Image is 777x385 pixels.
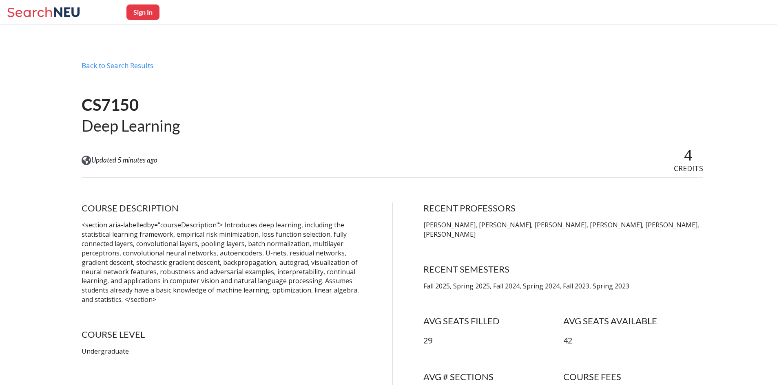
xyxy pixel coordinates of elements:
p: Undergraduate [82,347,361,356]
span: 4 [684,145,693,165]
h1: CS7150 [82,95,180,115]
h4: COURSE DESCRIPTION [82,202,361,214]
h4: COURSE LEVEL [82,329,361,340]
div: Back to Search Results [82,61,703,77]
button: Sign In [126,4,159,20]
h4: RECENT PROFESSORS [423,202,703,214]
span: Updated 5 minutes ago [91,156,157,165]
h4: RECENT SEMESTERS [423,264,703,275]
h4: AVG # SECTIONS [423,371,563,383]
h4: AVG SEATS FILLED [423,315,563,327]
p: <section aria-labelledby="courseDescription"> Introduces deep learning, including the statistical... [82,220,361,304]
p: 29 [423,335,563,347]
h4: COURSE FEES [563,371,703,383]
p: 42 [563,335,703,347]
span: CREDITS [674,163,703,173]
p: [PERSON_NAME], [PERSON_NAME], [PERSON_NAME], [PERSON_NAME], [PERSON_NAME], [PERSON_NAME] [423,220,703,239]
h2: Deep Learning [82,116,180,136]
h4: AVG SEATS AVAILABLE [563,315,703,327]
p: Fall 2025, Spring 2025, Fall 2024, Spring 2024, Fall 2023, Spring 2023 [423,282,703,291]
